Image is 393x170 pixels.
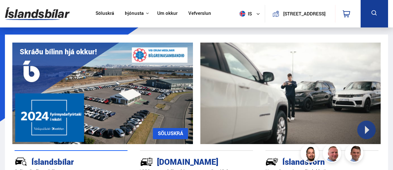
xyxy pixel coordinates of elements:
[188,10,211,17] a: Vefverslun
[125,10,144,16] button: Þjónusta
[346,145,364,164] img: FbJEzSuNWCJXmdc-.webp
[265,156,357,167] div: Íslandsvörn
[301,145,320,164] img: nhp88E3Fdnt1Opn2.png
[14,156,106,167] div: Íslandsbílar
[140,155,153,168] img: tr5P-W3DuiFaO7aO.svg
[96,10,114,17] a: Söluskrá
[237,11,252,17] span: is
[153,128,188,139] a: SÖLUSKRÁ
[12,43,193,144] img: eKx6w-_Home_640_.png
[157,10,178,17] a: Um okkur
[324,145,342,164] img: siFngHWaQ9KaOqBr.png
[239,11,245,17] img: svg+xml;base64,PHN2ZyB4bWxucz0iaHR0cDovL3d3dy53My5vcmcvMjAwMC9zdmciIHdpZHRoPSI1MTIiIGhlaWdodD0iNT...
[237,5,265,23] button: is
[268,5,331,23] a: [STREET_ADDRESS]
[5,4,70,24] img: G0Ugv5HjCgRt.svg
[282,11,327,16] button: [STREET_ADDRESS]
[20,48,97,56] h1: Skráðu bílinn hjá okkur!
[140,156,231,167] div: [DOMAIN_NAME]
[265,155,278,168] img: -Svtn6bYgwAsiwNX.svg
[14,155,27,168] img: JRvxyua_JYH6wB4c.svg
